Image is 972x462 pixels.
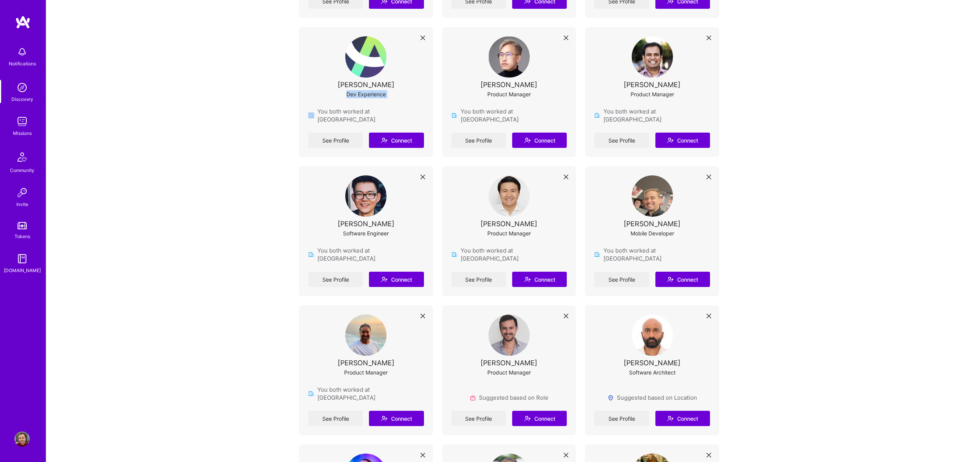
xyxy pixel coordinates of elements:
[707,36,711,40] i: icon Close
[13,129,32,137] div: Missions
[369,133,424,148] button: Connect
[369,411,424,426] button: Connect
[608,394,697,402] div: Suggested based on Location
[343,229,389,237] div: Software Engineer
[11,95,33,103] div: Discovery
[308,272,363,287] a: See Profile
[308,133,363,148] a: See Profile
[308,411,363,426] a: See Profile
[564,36,568,40] i: icon Close
[15,232,30,240] div: Tokens
[15,251,30,266] img: guide book
[470,395,476,401] img: Role icon
[420,453,425,457] i: icon Close
[488,175,530,217] img: User Avatar
[381,276,388,283] i: icon Connect
[451,112,458,118] img: company icon
[451,133,506,148] a: See Profile
[632,36,673,78] img: User Avatar
[487,229,531,237] div: Product Manager
[707,453,711,457] i: icon Close
[655,411,710,426] button: Connect
[512,133,567,148] button: Connect
[632,314,673,356] img: User Avatar
[631,229,674,237] div: Mobile Developer
[344,368,388,376] div: Product Manager
[420,175,425,179] i: icon Close
[707,175,711,179] i: icon Close
[15,185,30,200] img: Invite
[420,314,425,318] i: icon Close
[369,272,424,287] button: Connect
[629,368,676,376] div: Software Architect
[346,90,386,98] div: Dev Experience
[338,81,395,89] div: [PERSON_NAME]
[345,314,387,356] img: User Avatar
[487,90,531,98] div: Product Manager
[594,251,600,258] img: company icon
[608,395,614,401] img: Locations icon
[451,107,567,123] div: You both worked at [GEOGRAPHIC_DATA]
[632,175,673,217] img: User Avatar
[655,272,710,287] button: Connect
[381,415,388,422] i: icon Connect
[4,266,41,274] div: [DOMAIN_NAME]
[512,411,567,426] button: Connect
[624,220,681,228] div: [PERSON_NAME]
[345,175,387,217] img: User Avatar
[451,251,458,258] img: company icon
[524,415,531,422] i: icon Connect
[308,391,314,397] img: company icon
[308,107,424,123] div: You both worked at [GEOGRAPHIC_DATA]
[10,166,34,174] div: Community
[487,368,531,376] div: Product Manager
[594,133,649,148] a: See Profile
[564,314,568,318] i: icon Close
[16,200,28,208] div: Invite
[667,137,674,144] i: icon Connect
[488,314,530,356] img: User Avatar
[480,220,537,228] div: [PERSON_NAME]
[655,133,710,148] button: Connect
[524,276,531,283] i: icon Connect
[524,137,531,144] i: icon Connect
[451,411,506,426] a: See Profile
[480,81,537,89] div: [PERSON_NAME]
[451,272,506,287] a: See Profile
[13,431,32,447] a: User Avatar
[15,44,30,60] img: bell
[564,175,568,179] i: icon Close
[667,415,674,422] i: icon Connect
[338,359,395,367] div: [PERSON_NAME]
[308,112,314,118] img: company icon
[594,411,649,426] a: See Profile
[420,36,425,40] i: icon Close
[624,81,681,89] div: [PERSON_NAME]
[512,272,567,287] button: Connect
[594,272,649,287] a: See Profile
[594,246,710,263] div: You both worked at [GEOGRAPHIC_DATA]
[15,431,30,447] img: User Avatar
[13,148,31,166] img: Community
[594,112,600,118] img: company icon
[308,386,424,402] div: You both worked at [GEOGRAPHIC_DATA]
[667,276,674,283] i: icon Connect
[631,90,674,98] div: Product Manager
[480,359,537,367] div: [PERSON_NAME]
[9,60,36,68] div: Notifications
[451,246,567,263] div: You both worked at [GEOGRAPHIC_DATA]
[18,222,27,229] img: tokens
[707,314,711,318] i: icon Close
[15,15,31,29] img: logo
[308,246,424,263] div: You both worked at [GEOGRAPHIC_DATA]
[488,36,530,78] img: User Avatar
[15,114,30,129] img: teamwork
[308,251,314,258] img: company icon
[624,359,681,367] div: [PERSON_NAME]
[381,137,388,144] i: icon Connect
[15,80,30,95] img: discovery
[470,394,548,402] div: Suggested based on Role
[345,36,387,78] img: User Avatar
[594,107,710,123] div: You both worked at [GEOGRAPHIC_DATA]
[338,220,395,228] div: [PERSON_NAME]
